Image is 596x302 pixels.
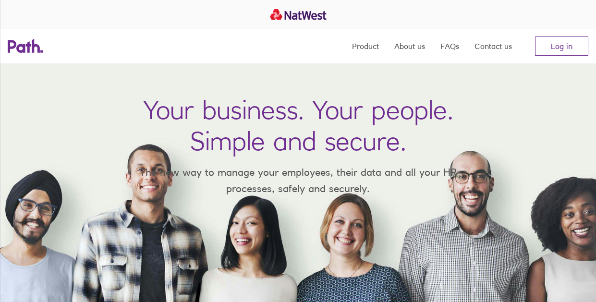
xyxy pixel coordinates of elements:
a: FAQs [440,29,459,63]
p: The new way to manage your employees, their data and all your HR processes, safely and securely. [125,164,471,196]
a: Contact us [474,29,512,63]
a: Log in [535,36,588,56]
a: About us [394,29,425,63]
h1: Your business. Your people. Simple and secure. [143,94,453,157]
a: Product [352,29,379,63]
